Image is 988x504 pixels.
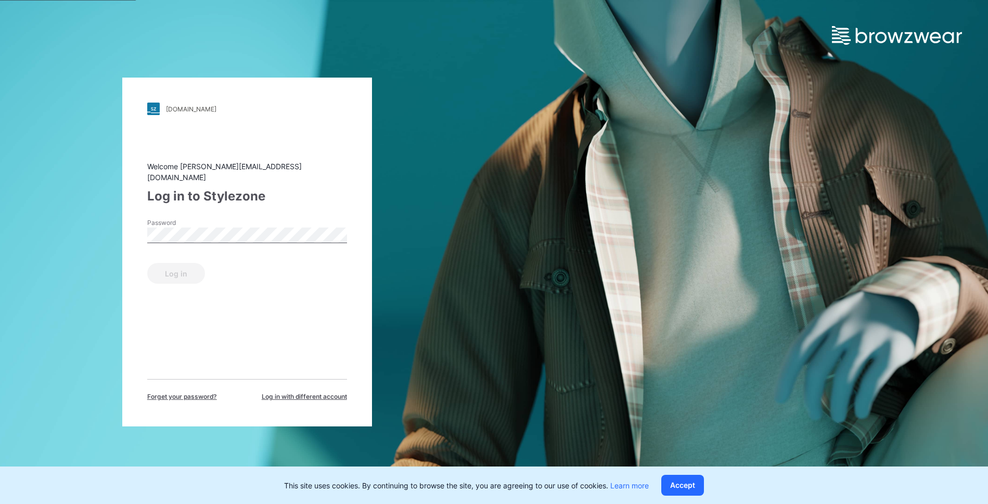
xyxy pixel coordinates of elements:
[610,481,649,490] a: Learn more
[661,475,704,496] button: Accept
[147,218,220,228] label: Password
[147,187,347,206] div: Log in to Stylezone
[284,480,649,491] p: This site uses cookies. By continuing to browse the site, you are agreeing to our use of cookies.
[147,103,160,115] img: stylezone-logo.562084cfcfab977791bfbf7441f1a819.svg
[147,392,217,401] span: Forget your password?
[262,392,347,401] span: Log in with different account
[166,105,216,113] div: [DOMAIN_NAME]
[147,103,347,115] a: [DOMAIN_NAME]
[832,26,962,45] img: browzwear-logo.e42bd6dac1945053ebaf764b6aa21510.svg
[147,161,347,183] div: Welcome [PERSON_NAME][EMAIL_ADDRESS][DOMAIN_NAME]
